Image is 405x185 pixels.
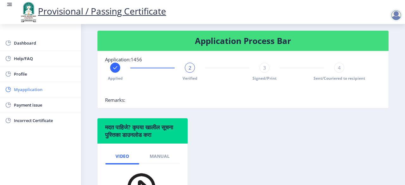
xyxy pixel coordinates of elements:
[14,55,76,62] span: Help/FAQ
[115,154,129,159] span: Video
[14,86,76,93] span: Myapplication
[150,154,170,159] span: Manual
[183,76,197,81] span: Verified
[105,36,381,46] h4: Application Process Bar
[19,1,38,23] img: logo
[108,76,123,81] span: Applied
[105,123,180,139] h6: मदत पाहिजे? कृपया खालील सूचना पुस्तिका डाउनलोड करा
[105,97,125,103] span: Remarks:
[14,39,76,47] span: Dashboard
[14,101,76,109] span: Payment issue
[140,149,180,164] a: Manual
[14,70,76,78] span: Profile
[338,65,341,71] span: 4
[314,76,365,81] span: Sent/Couriered to recipient
[252,76,277,81] span: Signed/Print
[105,56,142,63] span: Application:1456
[14,117,76,124] span: Incorrect Certificate
[263,65,266,71] span: 3
[19,5,166,17] a: Provisional / Passing Certificate
[189,65,191,71] span: 2
[105,149,139,164] a: Video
